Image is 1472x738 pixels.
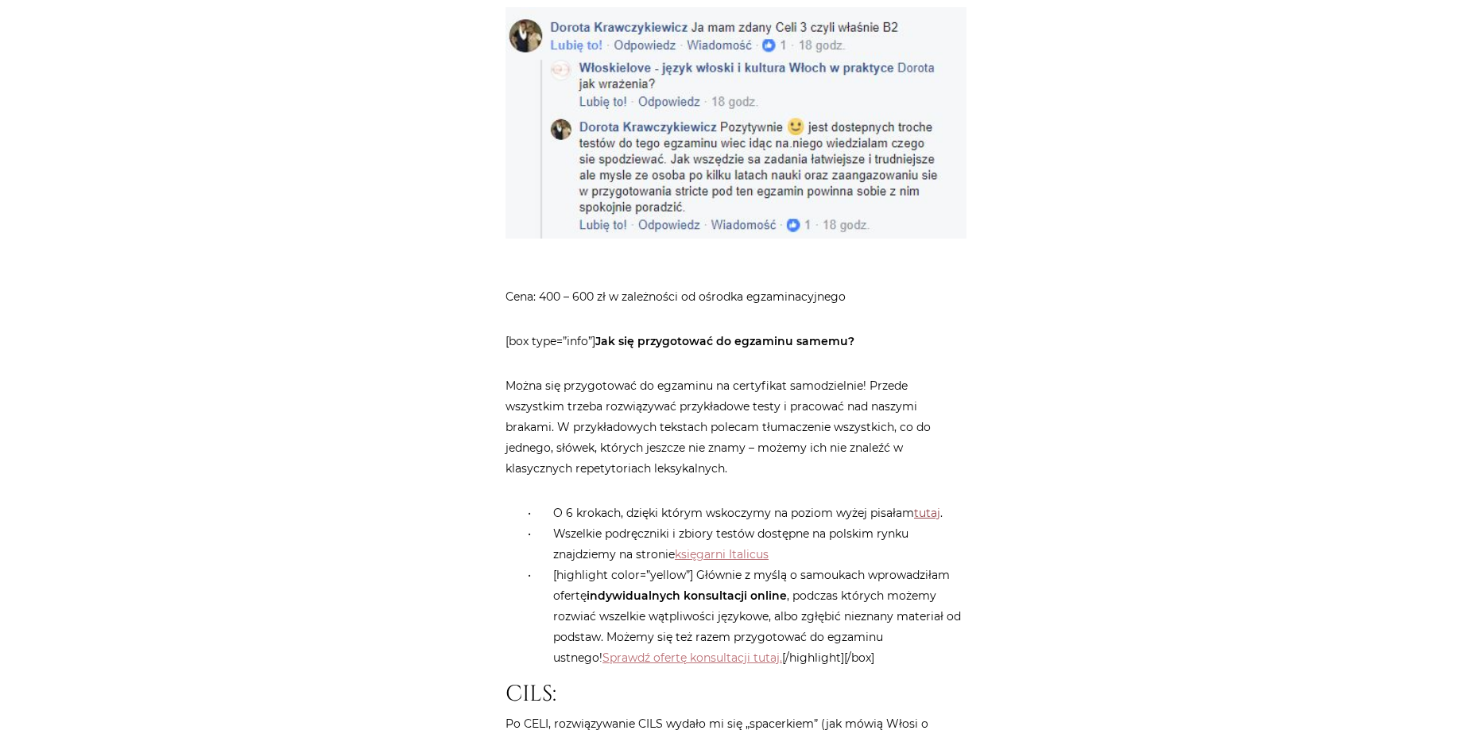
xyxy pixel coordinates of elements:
strong: Jak się przygotować do egzaminu samemu? [595,334,854,348]
a: tutaj [914,506,940,520]
p: Cena: 400 – 600 zł w zależności od ośrodka egzaminacyjnego [506,286,966,307]
p: [box type=”info”] [506,331,966,352]
li: O 6 krokach, dzięki którym wskoczymy na poziom wyżej pisałam . [537,503,966,523]
a: Sprawdź ofertę konsultacji tutaj. [602,651,782,665]
a: księgarni Italicus [675,547,769,561]
p: Można się przygotować do egzaminu na certyfikat samodzielnie! Przede wszystkim trzeba rozwiązywać... [506,375,966,479]
li: Wszelkie podręczniki i zbiory testów dostępne na polskim rynku znajdziemy na stronie [537,523,966,565]
strong: indywidualnych konsultacji online [587,588,787,603]
li: [highlight color=”yellow”] Głównie z myślą o samoukach wprowadziłam ofertę , podczas których może... [537,565,966,668]
h2: CILS: [506,681,966,708]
